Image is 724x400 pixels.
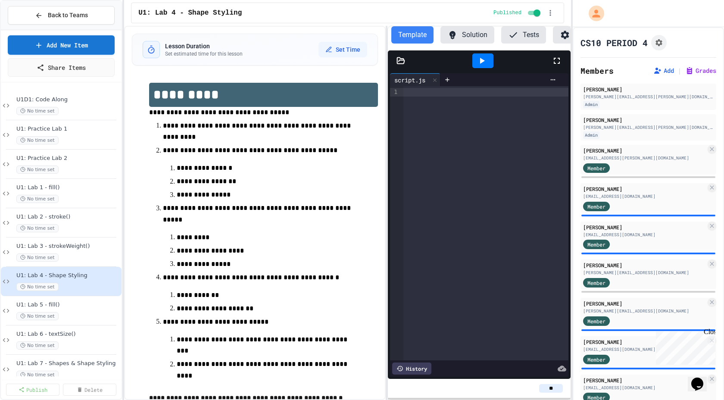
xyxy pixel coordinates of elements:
[48,11,88,20] span: Back to Teams
[16,136,59,144] span: No time set
[583,193,706,200] div: [EMAIL_ADDRESS][DOMAIN_NAME]
[583,155,706,161] div: [EMAIL_ADDRESS][PERSON_NAME][DOMAIN_NAME]
[16,125,120,133] span: U1: Practice Lab 1
[392,362,431,375] div: History
[16,272,120,279] span: U1: Lab 4 - Shape Styling
[583,101,599,108] div: Admin
[688,366,715,391] iframe: chat widget
[583,124,714,131] div: [PERSON_NAME][EMAIL_ADDRESS][PERSON_NAME][DOMAIN_NAME]
[583,300,706,307] div: [PERSON_NAME]
[16,341,59,350] span: No time set
[583,346,706,353] div: [EMAIL_ADDRESS][DOMAIN_NAME]
[16,360,120,367] span: U1: Lab 7 - Shapes & Shape Styling
[583,116,714,124] div: [PERSON_NAME]
[651,35,667,50] button: Assignment Settings
[583,223,706,231] div: [PERSON_NAME]
[16,184,120,191] span: U1: Lab 1 - fill()
[16,331,120,338] span: U1: Lab 6 - textSize()
[583,338,706,346] div: [PERSON_NAME]
[16,283,59,291] span: No time set
[391,26,434,44] button: Template
[580,65,614,77] h2: Members
[390,88,399,97] div: 1
[8,6,115,25] button: Back to Teams
[165,42,243,50] h3: Lesson Duration
[501,26,546,44] button: Tests
[16,107,59,115] span: No time set
[583,231,706,238] div: [EMAIL_ADDRESS][DOMAIN_NAME]
[587,241,605,248] span: Member
[587,279,605,287] span: Member
[16,243,120,250] span: U1: Lab 3 - strokeWeight()
[16,155,120,162] span: U1: Practice Lab 2
[652,328,715,365] iframe: chat widget
[16,371,59,379] span: No time set
[390,73,440,86] div: script.js
[493,9,521,16] span: Published
[587,317,605,325] span: Member
[583,376,706,384] div: [PERSON_NAME]
[580,37,648,49] h1: CS10 PERIOD 4
[8,35,115,55] a: Add New Item
[8,58,115,77] a: Share Items
[583,261,706,269] div: [PERSON_NAME]
[6,384,59,396] a: Publish
[390,75,430,84] div: script.js
[587,356,605,363] span: Member
[587,203,605,210] span: Member
[138,8,242,18] span: U1: Lab 4 - Shape Styling
[16,224,59,232] span: No time set
[580,3,606,23] div: My Account
[440,26,494,44] button: Solution
[16,213,120,221] span: U1: Lab 2 - stroke()
[16,301,120,309] span: U1: Lab 5 - fill()
[16,195,59,203] span: No time set
[318,42,367,57] button: Set Time
[583,147,706,154] div: [PERSON_NAME]
[16,96,120,103] span: U1D1: Code Along
[685,66,716,75] button: Grades
[16,166,59,174] span: No time set
[583,269,706,276] div: [PERSON_NAME][EMAIL_ADDRESS][DOMAIN_NAME]
[587,164,605,172] span: Member
[3,3,59,55] div: Chat with us now!Close
[677,66,682,76] span: |
[653,66,674,75] button: Add
[553,26,606,44] button: Settings
[16,312,59,320] span: No time set
[16,253,59,262] span: No time set
[583,131,599,139] div: Admin
[583,185,706,193] div: [PERSON_NAME]
[583,85,714,93] div: [PERSON_NAME]
[583,94,714,100] div: [PERSON_NAME][EMAIL_ADDRESS][PERSON_NAME][DOMAIN_NAME]
[165,50,243,57] p: Set estimated time for this lesson
[583,384,706,391] div: [EMAIL_ADDRESS][DOMAIN_NAME]
[63,384,116,396] a: Delete
[493,8,542,18] div: Content is published and visible to students
[583,308,706,314] div: [PERSON_NAME][EMAIL_ADDRESS][DOMAIN_NAME]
